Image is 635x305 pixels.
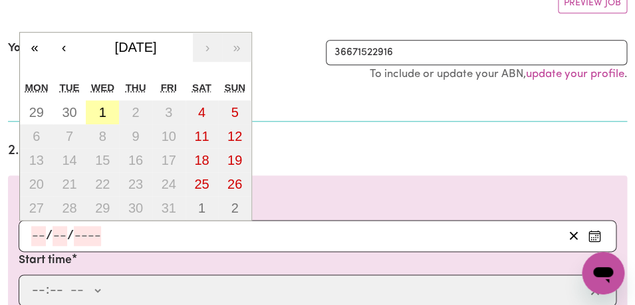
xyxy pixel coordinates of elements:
abbr: October 23, 2025 [128,177,143,191]
abbr: October 30, 2025 [128,201,143,215]
h2: 2. Enter the details of your shift(s) [8,143,627,159]
span: : [46,283,49,298]
abbr: Monday [25,82,49,93]
abbr: October 22, 2025 [95,177,110,191]
button: October 1, 2025 [86,100,119,124]
abbr: Friday [161,82,177,93]
abbr: October 18, 2025 [194,153,209,167]
abbr: October 7, 2025 [66,129,73,144]
button: October 6, 2025 [20,124,53,148]
abbr: Saturday [192,82,211,93]
button: October 27, 2025 [20,196,53,220]
input: -- [31,280,46,300]
abbr: October 31, 2025 [162,201,176,215]
abbr: October 2, 2025 [132,105,139,120]
button: November 1, 2025 [186,196,219,220]
button: October 25, 2025 [186,172,219,196]
abbr: October 17, 2025 [162,153,176,167]
button: ‹ [49,33,78,62]
button: October 2, 2025 [119,100,152,124]
button: October 16, 2025 [119,148,152,172]
button: October 19, 2025 [218,148,251,172]
abbr: November 1, 2025 [198,201,205,215]
abbr: October 19, 2025 [227,153,242,167]
button: October 14, 2025 [53,148,86,172]
button: October 9, 2025 [119,124,152,148]
abbr: October 26, 2025 [227,177,242,191]
abbr: October 6, 2025 [33,129,40,144]
button: September 29, 2025 [20,100,53,124]
button: October 4, 2025 [186,100,219,124]
abbr: Wednesday [91,82,114,93]
abbr: Sunday [224,82,245,93]
abbr: October 14, 2025 [62,153,76,167]
input: -- [49,280,64,300]
abbr: October 10, 2025 [162,129,176,144]
abbr: Thursday [126,82,146,93]
button: October 21, 2025 [53,172,86,196]
abbr: October 21, 2025 [62,177,76,191]
button: Enter the date of care work [584,226,605,246]
a: update your profile [526,68,624,80]
input: ---- [74,226,101,246]
abbr: October 20, 2025 [29,177,44,191]
input: -- [53,226,67,246]
button: October 23, 2025 [119,172,152,196]
abbr: October 4, 2025 [198,105,205,120]
abbr: November 2, 2025 [231,201,239,215]
span: / [67,229,74,243]
button: October 12, 2025 [218,124,251,148]
button: October 13, 2025 [20,148,53,172]
abbr: October 9, 2025 [132,129,139,144]
span: [DATE] [115,40,157,54]
input: -- [31,226,46,246]
abbr: October 15, 2025 [95,153,110,167]
abbr: October 1, 2025 [99,105,106,120]
button: « [20,33,49,62]
button: October 26, 2025 [218,172,251,196]
button: » [222,33,251,62]
button: October 10, 2025 [152,124,186,148]
iframe: Button to launch messaging window [582,252,624,294]
label: Your ABN [8,40,58,57]
abbr: September 29, 2025 [29,105,44,120]
button: October 24, 2025 [152,172,186,196]
button: October 8, 2025 [86,124,119,148]
button: October 3, 2025 [152,100,186,124]
abbr: October 27, 2025 [29,201,44,215]
button: October 18, 2025 [186,148,219,172]
button: October 22, 2025 [86,172,119,196]
abbr: October 12, 2025 [227,129,242,144]
button: [DATE] [78,33,193,62]
button: October 30, 2025 [119,196,152,220]
button: October 15, 2025 [86,148,119,172]
abbr: October 28, 2025 [62,201,76,215]
button: October 5, 2025 [218,100,251,124]
button: October 17, 2025 [152,148,186,172]
abbr: October 16, 2025 [128,153,143,167]
abbr: October 13, 2025 [29,153,44,167]
abbr: October 5, 2025 [231,105,239,120]
abbr: Tuesday [60,82,80,93]
button: Clear date [563,226,584,246]
button: October 7, 2025 [53,124,86,148]
abbr: October 11, 2025 [194,129,209,144]
abbr: October 25, 2025 [194,177,209,191]
abbr: October 29, 2025 [95,201,110,215]
button: October 11, 2025 [186,124,219,148]
button: › [193,33,222,62]
label: Start time [19,252,72,269]
label: Date of care work [19,197,115,214]
button: October 31, 2025 [152,196,186,220]
button: October 20, 2025 [20,172,53,196]
button: October 29, 2025 [86,196,119,220]
button: November 2, 2025 [218,196,251,220]
small: To include or update your ABN, . [370,68,627,80]
span: / [46,229,53,243]
abbr: October 8, 2025 [99,129,106,144]
button: October 28, 2025 [53,196,86,220]
abbr: October 24, 2025 [162,177,176,191]
button: September 30, 2025 [53,100,86,124]
abbr: September 30, 2025 [62,105,76,120]
abbr: October 3, 2025 [165,105,172,120]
